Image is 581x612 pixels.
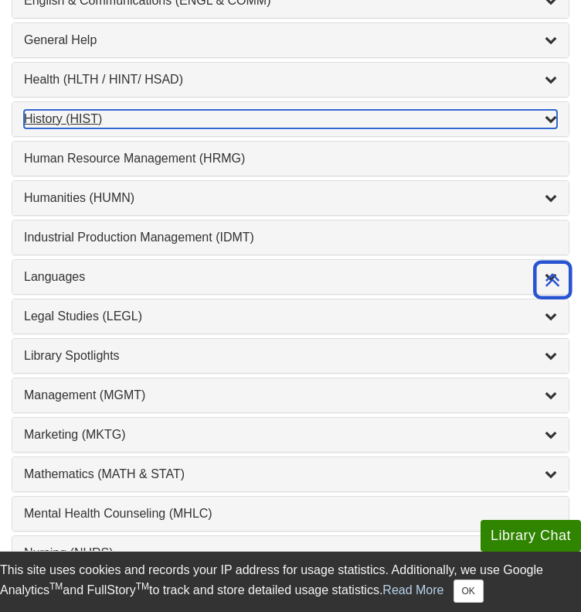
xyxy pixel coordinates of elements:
[49,581,63,592] sup: TM
[24,110,557,128] a: History (HIST)
[24,347,557,365] a: Library Spotlights
[24,465,557,484] a: Mathematics (MATH & STAT)
[24,70,557,89] a: Health (HLTH / HINT/ HSAD)
[24,544,557,562] a: Nursing (NURS)
[24,31,557,50] a: General Help
[24,228,557,247] a: Industrial Production Management (IDMT)
[24,504,557,523] a: Mental Health Counseling (MHLC)
[382,583,443,597] a: Read More
[24,386,557,405] a: Management (MGMT)
[24,268,557,286] a: Languages
[24,189,557,207] a: Humanities (HUMN)
[24,307,557,326] a: Legal Studies (LEGL)
[24,426,557,444] a: Marketing (MKTG)
[136,581,149,592] sup: TM
[24,149,557,168] a: Human Resource Management (HRMG)
[528,269,577,290] a: Back to Top
[481,520,581,552] button: Library Chat
[454,580,484,603] button: Close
